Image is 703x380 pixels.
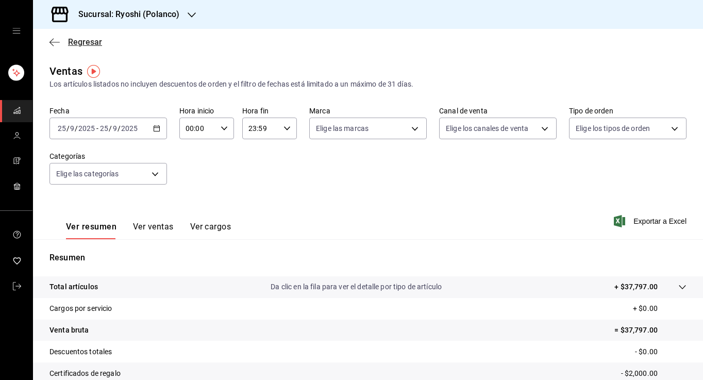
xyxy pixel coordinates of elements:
[439,107,557,114] label: Canal de venta
[316,123,369,134] span: Elige las marcas
[70,8,179,21] h3: Sucursal: Ryoshi (Polanco)
[190,222,231,239] button: Ver cargos
[56,169,119,179] span: Elige las categorías
[109,124,112,133] span: /
[12,27,21,35] button: open drawer
[614,325,687,336] p: = $37,797.00
[49,63,82,79] div: Ventas
[66,124,70,133] span: /
[49,346,112,357] p: Descuentos totales
[49,368,121,379] p: Certificados de regalo
[271,282,442,292] p: Da clic en la fila para ver el detalle por tipo de artículo
[118,124,121,133] span: /
[576,123,650,134] span: Elige los tipos de orden
[87,65,100,78] img: Tooltip marker
[446,123,528,134] span: Elige los canales de venta
[309,107,427,114] label: Marca
[49,282,98,292] p: Total artículos
[49,303,112,314] p: Cargos por servicio
[621,368,687,379] p: - $2,000.00
[99,124,109,133] input: --
[70,124,75,133] input: --
[112,124,118,133] input: --
[96,124,98,133] span: -
[49,79,687,90] div: Los artículos listados no incluyen descuentos de orden y el filtro de fechas está limitado a un m...
[78,124,95,133] input: ----
[49,107,167,114] label: Fecha
[635,346,687,357] p: - $0.00
[614,282,658,292] p: + $37,797.00
[121,124,138,133] input: ----
[49,153,167,160] label: Categorías
[633,303,687,314] p: + $0.00
[242,107,297,114] label: Hora fin
[179,107,234,114] label: Hora inicio
[66,222,116,239] button: Ver resumen
[75,124,78,133] span: /
[49,252,687,264] p: Resumen
[616,215,687,227] button: Exportar a Excel
[49,37,102,47] button: Regresar
[569,107,687,114] label: Tipo de orden
[66,222,231,239] div: navigation tabs
[49,325,89,336] p: Venta bruta
[133,222,174,239] button: Ver ventas
[68,37,102,47] span: Regresar
[57,124,66,133] input: --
